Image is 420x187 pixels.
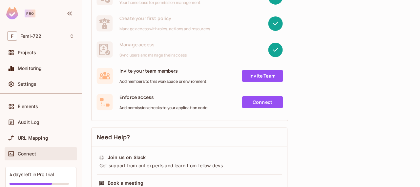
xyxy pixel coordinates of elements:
[119,105,207,110] span: Add permission checks to your application code
[108,180,143,186] div: Book a meeting
[242,70,283,82] a: Invite Team
[119,26,210,32] span: Manage access with roles, actions and resources
[18,135,48,141] span: URL Mapping
[97,133,130,141] span: Need Help?
[18,120,39,125] span: Audit Log
[18,82,36,87] span: Settings
[242,96,283,108] a: Connect
[108,154,146,161] div: Join us on Slack
[10,171,54,177] div: 4 days left in Pro Trial
[119,15,210,21] span: Create your first policy
[119,94,207,100] span: Enforce access
[119,53,187,58] span: Sync users and manage their access
[7,31,17,41] span: F
[99,162,280,169] div: Get support from out experts and learn from fellow devs
[18,104,38,109] span: Elements
[25,10,35,17] div: Pro
[119,68,207,74] span: Invite your team members
[6,7,18,19] img: SReyMgAAAABJRU5ErkJggg==
[18,66,42,71] span: Monitoring
[119,41,187,48] span: Manage access
[18,50,36,55] span: Projects
[119,79,207,84] span: Add members to this workspace or environment
[20,34,41,39] span: Workspace: Femi-722
[18,151,36,156] span: Connect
